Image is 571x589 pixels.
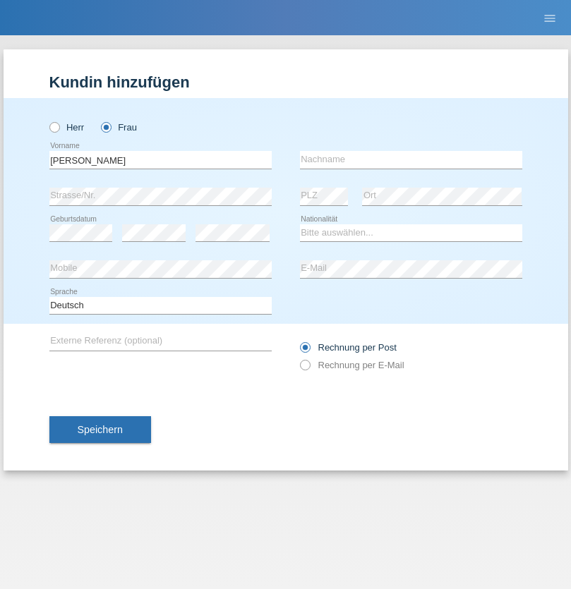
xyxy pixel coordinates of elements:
[101,122,137,133] label: Frau
[300,342,397,353] label: Rechnung per Post
[536,13,564,22] a: menu
[300,342,309,360] input: Rechnung per Post
[300,360,309,377] input: Rechnung per E-Mail
[49,122,59,131] input: Herr
[49,122,85,133] label: Herr
[78,424,123,435] span: Speichern
[49,416,151,443] button: Speichern
[300,360,404,370] label: Rechnung per E-Mail
[49,73,522,91] h1: Kundin hinzufügen
[101,122,110,131] input: Frau
[543,11,557,25] i: menu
